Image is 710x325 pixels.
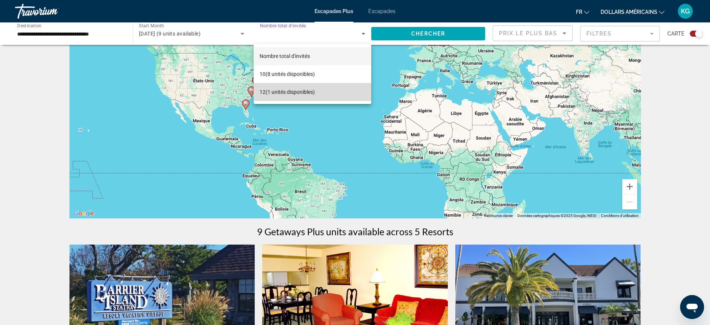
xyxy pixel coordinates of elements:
font: Nombre total d'invités [260,53,310,59]
font: (8 unités disponibles) [266,71,315,77]
font: 10 [260,71,266,77]
iframe: Bouton de lancement de la fenêtre de messagerie [680,295,704,319]
font: (1 unités disponibles) [266,89,315,95]
font: 12 [260,89,266,95]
